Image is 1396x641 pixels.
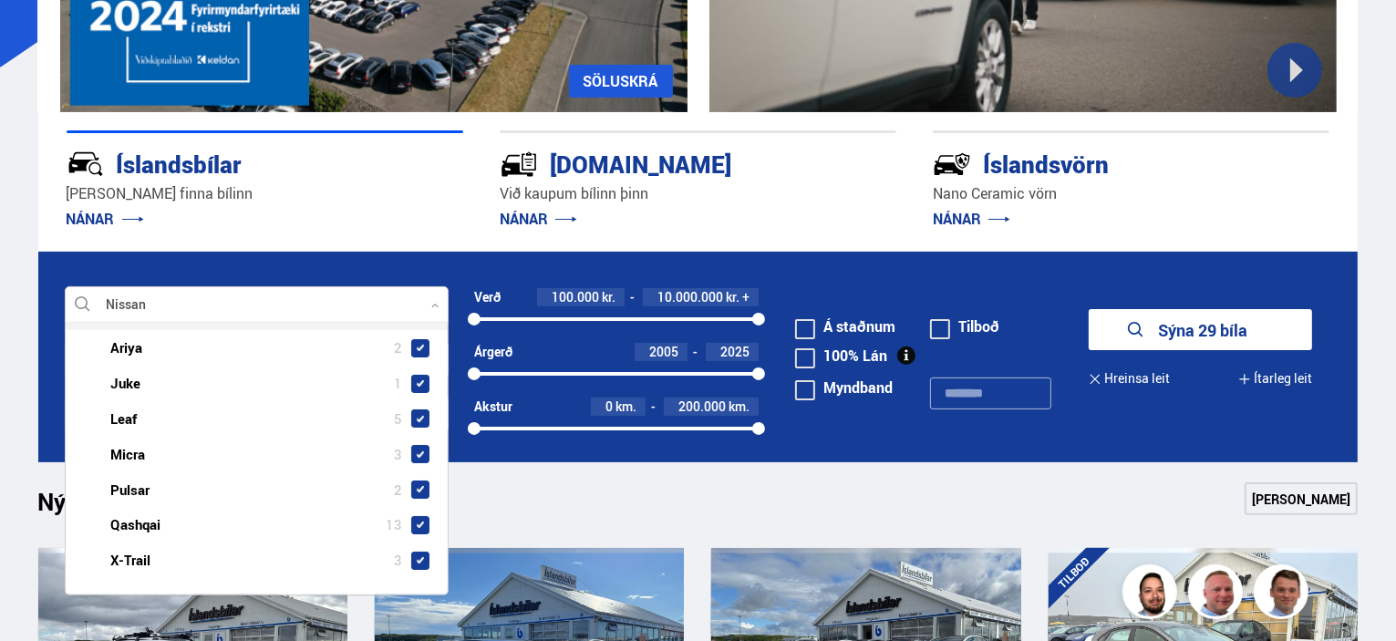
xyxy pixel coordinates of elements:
[67,147,398,179] div: Íslandsbílar
[720,343,750,360] span: 2025
[500,183,896,204] p: Við kaupum bílinn þinn
[500,145,538,183] img: tr5P-W3DuiFaO7aO.svg
[394,370,402,397] span: 1
[394,406,402,432] span: 5
[474,290,501,305] div: Verð
[657,288,723,305] span: 10.000.000
[474,345,512,359] div: Árgerð
[67,209,144,229] a: NÁNAR
[394,547,402,574] span: 3
[1191,567,1246,622] img: siFngHWaQ9KaOqBr.png
[1245,482,1358,515] a: [PERSON_NAME]
[67,145,105,183] img: JRvxyua_JYH6wB4c.svg
[649,343,678,360] span: 2005
[569,65,673,98] a: SÖLUSKRÁ
[394,477,402,503] span: 2
[386,512,402,538] span: 13
[1238,358,1312,399] button: Ítarleg leit
[394,335,402,361] span: 2
[615,399,636,414] span: km.
[933,209,1010,229] a: NÁNAR
[38,488,184,526] h1: Nýtt á skrá
[933,145,971,183] img: -Svtn6bYgwAsiwNX.svg
[15,7,69,62] button: Opna LiveChat spjallviðmót
[500,209,577,229] a: NÁNAR
[602,290,615,305] span: kr.
[552,288,599,305] span: 100.000
[933,183,1329,204] p: Nano Ceramic vörn
[678,398,726,415] span: 200.000
[933,147,1265,179] div: Íslandsvörn
[729,399,750,414] span: km.
[795,380,893,395] label: Myndband
[394,441,402,468] span: 3
[1125,567,1180,622] img: nhp88E3Fdnt1Opn2.png
[1089,309,1312,350] button: Sýna 29 bíla
[795,348,887,363] label: 100% Lán
[1089,358,1170,399] button: Hreinsa leit
[726,290,739,305] span: kr.
[930,319,999,334] label: Tilboð
[742,290,750,305] span: +
[795,319,895,334] label: Á staðnum
[474,399,512,414] div: Akstur
[67,183,463,204] p: [PERSON_NAME] finna bílinn
[605,398,613,415] span: 0
[500,147,832,179] div: [DOMAIN_NAME]
[1256,567,1311,622] img: FbJEzSuNWCJXmdc-.webp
